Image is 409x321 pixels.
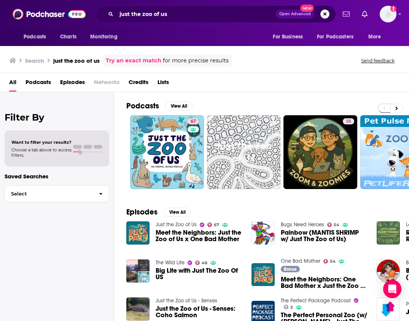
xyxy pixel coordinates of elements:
[317,32,353,42] span: For Podcasters
[195,261,208,265] a: 46
[55,30,81,44] a: Charts
[368,32,381,42] span: More
[165,102,193,111] button: View All
[340,8,353,21] a: Show notifications dropdown
[279,12,311,16] span: Open Advanced
[284,267,296,272] span: Bonus
[346,118,351,126] span: 35
[126,259,150,283] img: Big Life with Just The Zoo Of US
[5,185,109,202] button: Select
[251,263,275,286] img: Meet the Neighbors: One Bad Mother x Just the Zoo of Us
[273,32,303,42] span: For Business
[380,6,396,22] span: Logged in as AirwaveMedia
[13,7,86,21] img: Podchaser - Follow, Share and Rate Podcasts
[156,297,217,304] a: Just the Zoo of Us - Senses
[90,32,117,42] span: Monitoring
[383,280,401,298] div: Open Intercom Messenger
[363,30,391,44] button: open menu
[207,222,220,227] a: 67
[377,221,400,245] img: Recast: Just The Zoo Of Us: Rats w/ Let's Learn Everything!
[94,76,119,92] span: Networks
[330,260,336,263] span: 54
[126,207,191,217] a: EpisodesView All
[267,30,312,44] button: open menu
[60,76,85,92] a: Episodes
[156,259,185,266] a: The Wild Life
[156,229,242,242] a: Meet the Neighbors: Just the Zoo of Us x One Bad Mother
[390,6,396,12] svg: Add a profile image
[106,56,161,65] a: Try an exact match
[126,101,193,111] a: PodcastsView All
[323,259,336,264] a: 54
[380,6,396,22] button: Show profile menu
[5,191,93,196] span: Select
[25,57,44,64] h3: Search
[116,8,276,20] input: Search podcasts, credits, & more...
[380,6,396,22] img: User Profile
[60,32,76,42] span: Charts
[281,229,368,242] a: Painbow (MANTIS SHRIMP w/ Just The Zoo of Us)
[126,297,150,321] img: Just the Zoo of Us - Senses: Coho Salmon
[5,173,109,180] p: Saved Searches
[156,221,197,228] a: Just the Zoo of Us
[9,76,16,92] a: All
[25,76,51,92] a: Podcasts
[377,259,400,283] img: Bug Type Need Heroes (POKEMON with Just The Zoo of Us)
[359,8,371,21] a: Show notifications dropdown
[24,32,46,42] span: Podcasts
[251,221,275,245] img: Painbow (MANTIS SHRIMP w/ Just The Zoo of Us)
[164,208,191,217] button: View All
[129,76,148,92] a: Credits
[281,258,320,264] a: One Bad Mother
[281,276,368,289] a: Meet the Neighbors: One Bad Mother x Just the Zoo of Us
[343,118,354,124] a: 35
[11,140,72,145] span: Want to filter your results?
[284,305,293,309] a: 3
[377,297,400,321] img: Just the Zoo of Us
[95,5,336,23] div: Search podcasts, credits, & more...
[156,267,242,280] a: Big Life with Just The Zoo Of US
[359,57,397,64] button: Send feedback
[11,147,72,158] span: Choose a tab above to access filters.
[188,118,199,124] a: 67
[283,115,357,189] a: 35
[130,115,204,189] a: 67
[202,261,207,265] span: 46
[5,112,109,123] h2: Filter By
[312,30,364,44] button: open menu
[327,222,340,227] a: 54
[281,221,324,228] a: Bugs Need Heroes
[334,223,339,227] span: 54
[158,76,169,92] a: Lists
[85,30,127,44] button: open menu
[290,306,293,309] span: 3
[276,10,314,19] button: Open AdvancedNew
[53,57,100,64] h3: just the zoo of us
[126,207,158,217] h2: Episodes
[156,305,242,318] a: Just the Zoo of Us - Senses: Coho Salmon
[126,221,150,245] img: Meet the Neighbors: Just the Zoo of Us x One Bad Mother
[300,5,314,12] span: New
[191,118,196,126] span: 67
[281,297,351,304] a: The Perfect Package Podcast
[163,56,229,65] span: for more precise results
[18,30,56,44] button: open menu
